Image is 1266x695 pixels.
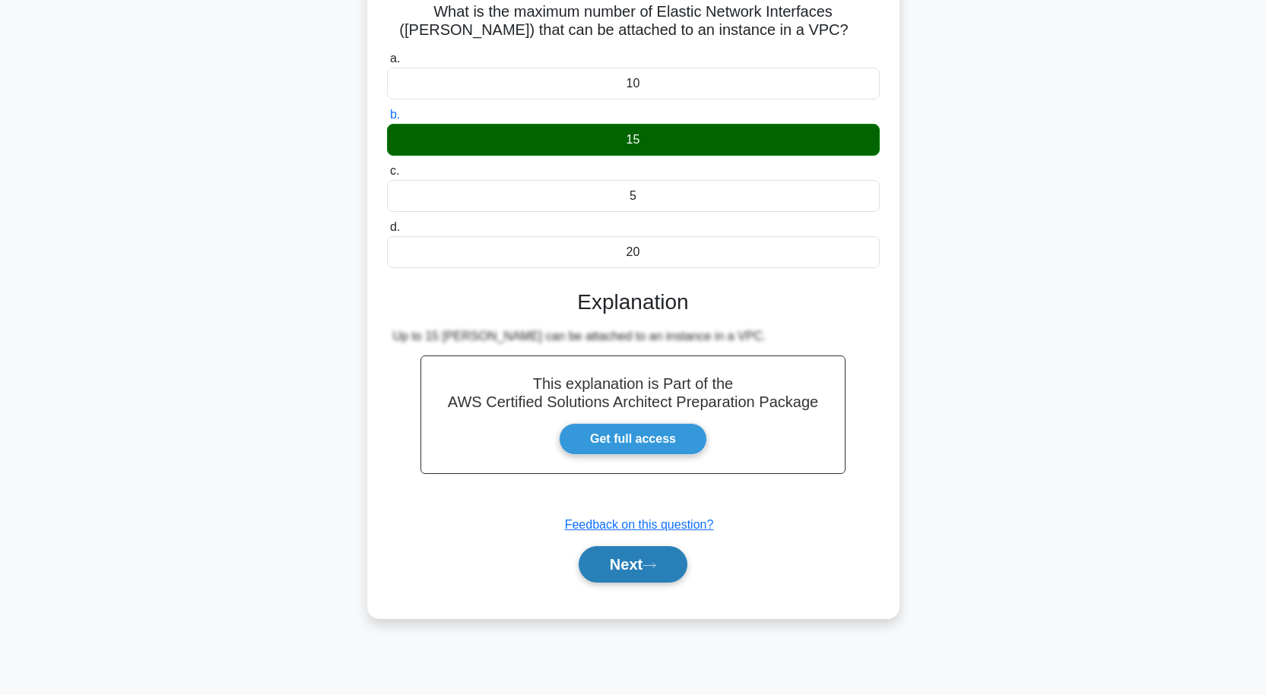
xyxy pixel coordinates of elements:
[387,180,880,212] div: 5
[393,327,874,346] div: Up to 15 [PERSON_NAME] can be attached to an instance in a VPC.
[390,164,399,177] span: c.
[559,423,707,455] a: Get full access
[387,124,880,156] div: 15
[390,108,400,121] span: b.
[390,220,400,233] span: d.
[387,236,880,268] div: 20
[579,546,687,583] button: Next
[396,289,871,315] h3: Explanation
[387,68,880,100] div: 10
[390,52,400,65] span: a.
[565,518,714,531] a: Feedback on this question?
[386,2,881,40] h5: What is the maximum number of Elastic Network Interfaces ([PERSON_NAME]) that can be attached to ...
